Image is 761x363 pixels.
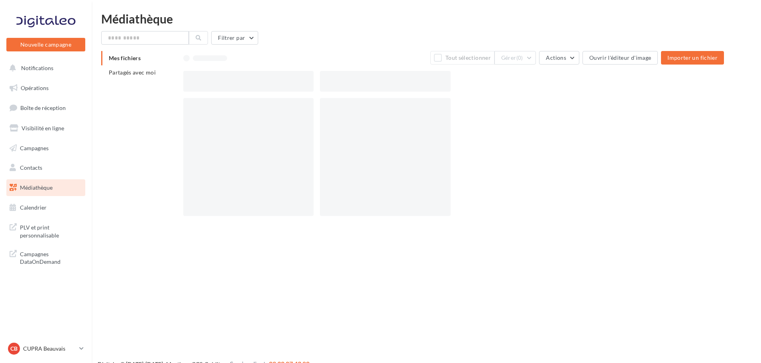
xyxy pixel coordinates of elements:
span: Boîte de réception [20,104,66,111]
span: Actions [546,54,566,61]
a: Boîte de réception [5,99,87,116]
span: Opérations [21,84,49,91]
span: Visibilité en ligne [22,125,64,131]
span: PLV et print personnalisable [20,222,82,239]
a: Opérations [5,80,87,96]
a: Visibilité en ligne [5,120,87,137]
button: Filtrer par [211,31,258,45]
a: PLV et print personnalisable [5,219,87,242]
span: Calendrier [20,204,47,211]
button: Tout sélectionner [430,51,494,65]
span: Campagnes DataOnDemand [20,249,82,266]
span: CB [10,345,18,353]
a: Contacts [5,159,87,176]
button: Notifications [5,60,84,77]
span: (0) [516,55,523,61]
span: Notifications [21,65,53,71]
span: Campagnes [20,144,49,151]
button: Actions [539,51,579,65]
p: CUPRA Beauvais [23,345,76,353]
span: Mes fichiers [109,55,141,61]
button: Gérer(0) [494,51,536,65]
span: Partagés avec moi [109,69,156,76]
button: Nouvelle campagne [6,38,85,51]
span: Médiathèque [20,184,53,191]
button: Importer un fichier [661,51,724,65]
a: Campagnes [5,140,87,157]
a: Calendrier [5,199,87,216]
a: Médiathèque [5,179,87,196]
span: Importer un fichier [667,54,718,61]
span: Contacts [20,164,42,171]
div: Médiathèque [101,13,751,25]
button: Ouvrir l'éditeur d'image [583,51,658,65]
a: CB CUPRA Beauvais [6,341,85,356]
a: Campagnes DataOnDemand [5,245,87,269]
